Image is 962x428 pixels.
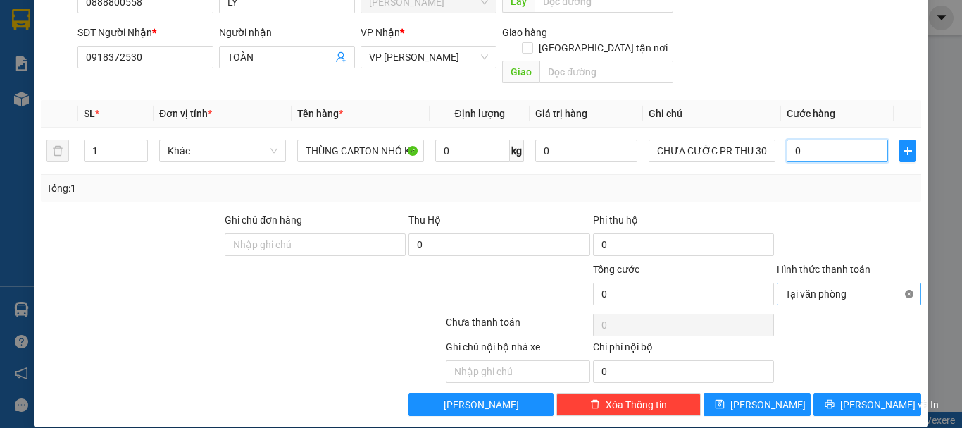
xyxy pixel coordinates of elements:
[704,393,811,416] button: save[PERSON_NAME]
[454,108,504,119] span: Định lượng
[813,393,921,416] button: printer[PERSON_NAME] và In
[446,339,590,360] div: Ghi chú nội bộ nhà xe
[84,108,95,119] span: SL
[590,399,600,410] span: delete
[297,140,424,162] input: VD: Bàn, Ghế
[649,140,775,162] input: Ghi Chú
[77,25,213,40] div: SĐT Người Nhận
[539,61,673,83] input: Dọc đường
[159,108,212,119] span: Đơn vị tính
[168,140,277,161] span: Khác
[225,214,302,226] label: Ghi chú đơn hàng
[335,51,346,63] span: user-add
[225,233,406,256] input: Ghi chú đơn hàng
[730,397,806,412] span: [PERSON_NAME]
[361,27,400,38] span: VP Nhận
[606,397,667,412] span: Xóa Thông tin
[533,40,673,56] span: [GEOGRAPHIC_DATA] tận nơi
[408,393,553,416] button: [PERSON_NAME]
[502,27,547,38] span: Giao hàng
[297,108,343,119] span: Tên hàng
[777,264,870,275] label: Hình thức thanh toán
[899,140,916,162] button: plus
[444,314,592,339] div: Chưa thanh toán
[502,61,539,83] span: Giao
[219,25,355,40] div: Người nhận
[510,140,524,162] span: kg
[46,140,69,162] button: delete
[46,181,373,196] div: Tổng: 1
[556,393,701,416] button: deleteXóa Thông tin
[369,47,488,68] span: VP Phan Rang
[535,140,637,162] input: 0
[785,283,913,305] span: Tại văn phòng
[444,397,519,412] span: [PERSON_NAME]
[446,360,590,383] input: Nhập ghi chú
[715,399,725,410] span: save
[900,145,915,157] span: plus
[535,108,587,119] span: Giá trị hàng
[905,290,913,298] span: close-circle
[593,339,774,360] div: Chi phí nội bộ
[593,212,774,233] div: Phí thu hộ
[825,399,835,410] span: printer
[408,214,441,226] span: Thu Hộ
[840,397,939,412] span: [PERSON_NAME] và In
[787,108,835,119] span: Cước hàng
[643,100,781,128] th: Ghi chú
[593,264,639,275] span: Tổng cước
